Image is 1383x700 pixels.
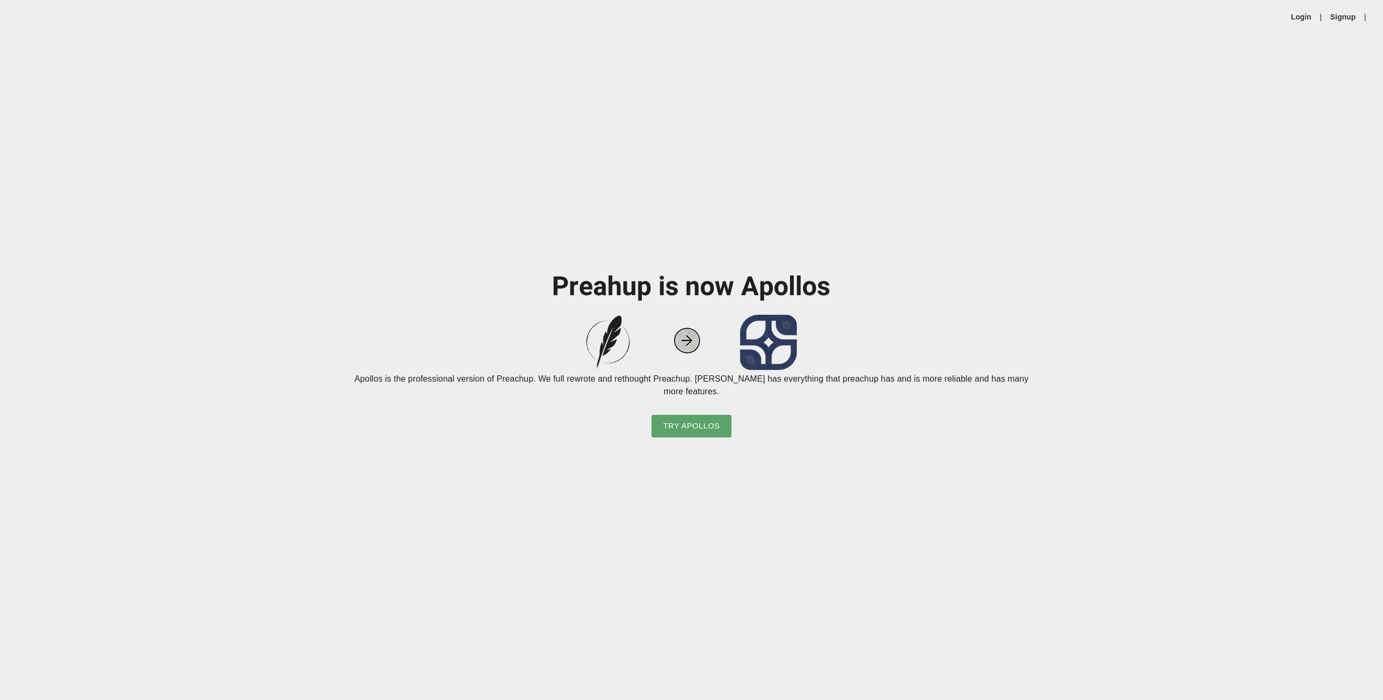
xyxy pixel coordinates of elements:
a: Signup [1330,12,1356,22]
button: Try Apollos [651,415,732,437]
h1: Preahup is now Apollos [346,270,1038,304]
img: preachup-to-apollos.png [586,315,797,370]
p: Apollos is the professional version of Preachup. We full rewrote and rethought Preachup. [PERSON_... [346,373,1038,398]
a: Login [1291,12,1311,22]
span: Try Apollos [663,419,720,433]
li: | [1316,12,1326,22]
li: | [1360,12,1370,22]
